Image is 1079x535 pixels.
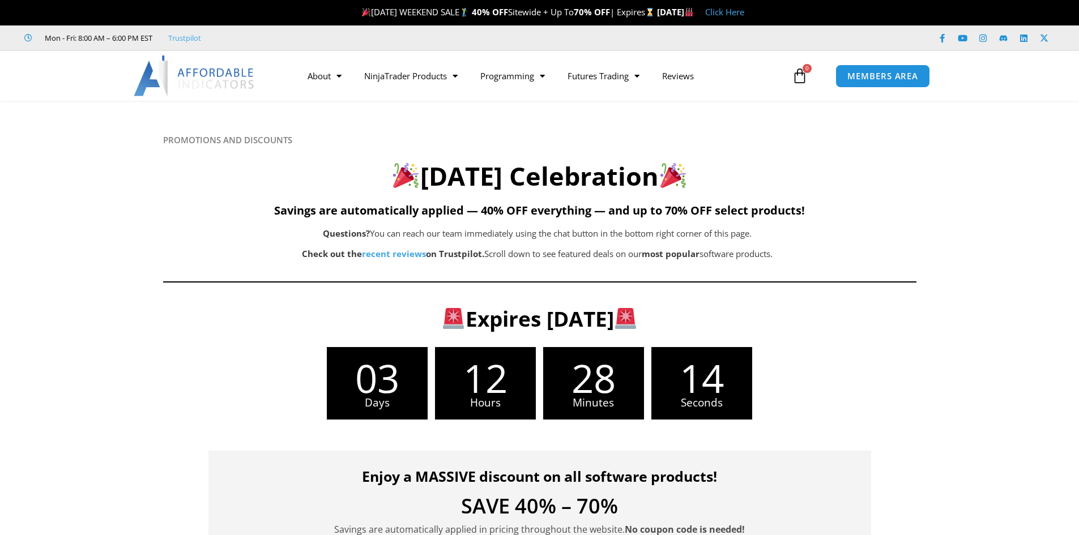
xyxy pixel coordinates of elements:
span: 12 [435,358,536,397]
strong: 40% OFF [472,6,508,18]
span: Hours [435,397,536,408]
a: Reviews [651,63,705,89]
a: About [296,63,353,89]
a: Futures Trading [556,63,651,89]
span: Minutes [543,397,644,408]
a: recent reviews [362,248,426,259]
span: 28 [543,358,644,397]
h2: [DATE] Celebration [163,160,916,193]
h4: SAVE 40% – 70% [225,496,854,516]
b: Questions? [323,228,370,239]
span: 14 [651,358,752,397]
a: Click Here [705,6,744,18]
h3: Expires [DATE] [223,305,857,332]
a: 0 [775,59,825,92]
img: 🏭 [685,8,693,16]
img: 🚨 [615,308,636,329]
img: 🎉 [393,162,419,188]
strong: [DATE] [657,6,694,18]
img: 🎉 [362,8,370,16]
span: Days [327,397,428,408]
img: LogoAI | Affordable Indicators – NinjaTrader [134,55,255,96]
img: ⌛ [646,8,654,16]
h6: PROMOTIONS AND DISCOUNTS [163,135,916,145]
img: 🏌️‍♂️ [460,8,468,16]
a: MEMBERS AREA [835,65,930,88]
h5: Savings are automatically applied — 40% OFF everything — and up to 70% OFF select products! [163,204,916,217]
span: [DATE] WEEKEND SALE Sitewide + Up To | Expires [359,6,656,18]
img: 🚨 [443,308,464,329]
b: most popular [642,248,700,259]
span: 03 [327,358,428,397]
nav: Menu [296,63,789,89]
strong: 70% OFF [574,6,610,18]
a: Trustpilot [168,31,201,45]
span: MEMBERS AREA [847,72,918,80]
p: Scroll down to see featured deals on our software products. [220,246,855,262]
a: NinjaTrader Products [353,63,469,89]
strong: Check out the on Trustpilot. [302,248,484,259]
span: 0 [803,64,812,73]
h4: Enjoy a MASSIVE discount on all software products! [225,468,854,485]
span: Seconds [651,397,752,408]
img: 🎉 [660,162,686,188]
a: Programming [469,63,556,89]
p: You can reach our team immediately using the chat button in the bottom right corner of this page. [220,226,855,242]
span: Mon - Fri: 8:00 AM – 6:00 PM EST [42,31,152,45]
